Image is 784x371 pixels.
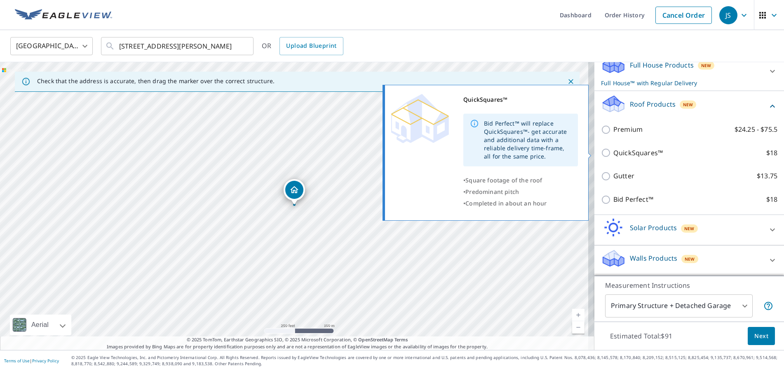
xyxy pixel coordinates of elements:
p: Full House Products [630,60,694,70]
span: Square footage of the roof [465,176,542,184]
a: Current Level 17, Zoom Out [572,321,584,334]
p: $24.25 - $75.5 [735,124,777,135]
p: © 2025 Eagle View Technologies, Inc. and Pictometry International Corp. All Rights Reserved. Repo... [71,355,780,367]
p: QuickSquares™ [613,148,663,158]
div: • [463,175,578,186]
p: $18 [766,194,777,205]
a: Terms of Use [4,358,30,364]
div: Primary Structure + Detached Garage [605,294,753,317]
a: Upload Blueprint [279,37,343,55]
div: • [463,186,578,198]
p: Check that the address is accurate, then drag the marker over the correct structure. [37,77,275,85]
a: Cancel Order [655,7,712,24]
input: Search by address or latitude-longitude [119,35,237,58]
div: [GEOGRAPHIC_DATA] [10,35,93,58]
div: OR [262,37,343,55]
span: Next [754,331,768,341]
a: OpenStreetMap [358,336,393,343]
p: Estimated Total: $91 [603,327,679,345]
span: New [684,225,695,232]
p: $13.75 [757,171,777,181]
a: Current Level 17, Zoom In [572,309,584,321]
span: Predominant pitch [465,188,519,196]
p: Solar Products [630,223,677,233]
div: Dropped pin, building 1, Residential property, 2831 Woodland Meadow Rd Mulberry, FL 33860 [284,179,305,205]
p: Walls Products [630,253,677,263]
p: Full House™ with Regular Delivery [601,79,763,87]
div: • [463,198,578,209]
p: Gutter [613,171,634,181]
div: Aerial [10,315,71,335]
p: Measurement Instructions [605,280,773,290]
div: QuickSquares™ [463,94,578,105]
img: Premium [391,94,449,143]
span: © 2025 TomTom, Earthstar Geographics SIO, © 2025 Microsoft Corporation, © [187,336,408,343]
span: Your report will include the primary structure and a detached garage if one exists. [763,301,773,311]
button: Close [566,76,576,87]
p: Bid Perfect™ [613,194,653,205]
div: JS [719,6,737,24]
p: Premium [613,124,643,135]
button: Next [748,327,775,345]
div: Solar ProductsNew [601,218,777,242]
a: Privacy Policy [32,358,59,364]
div: Roof ProductsNew [601,94,777,118]
div: Full House ProductsNewFull House™ with Regular Delivery [601,55,777,87]
span: New [683,101,693,108]
span: New [685,256,695,262]
p: $18 [766,148,777,158]
img: EV Logo [15,9,112,21]
a: Terms [394,336,408,343]
span: Upload Blueprint [286,41,336,51]
div: Bid Perfect™ will replace QuickSquares™- get accurate and additional data with a reliable deliver... [484,116,571,164]
p: | [4,358,59,363]
span: New [701,62,711,69]
span: Completed in about an hour [465,199,547,207]
div: Aerial [29,315,51,335]
div: Walls ProductsNew [601,249,777,272]
p: Roof Products [630,99,676,109]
